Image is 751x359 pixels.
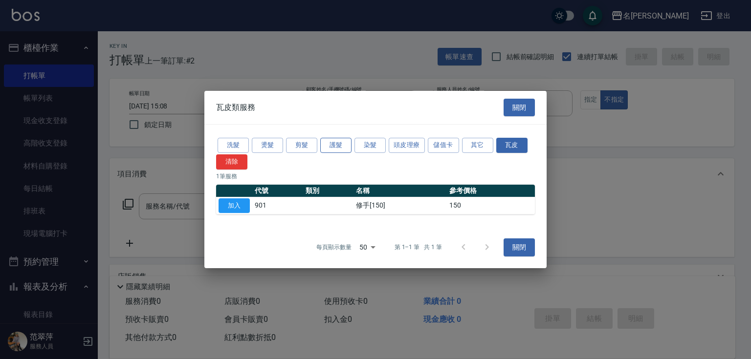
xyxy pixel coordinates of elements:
[354,138,386,153] button: 染髮
[504,99,535,117] button: 關閉
[316,243,352,252] p: 每頁顯示數量
[504,238,535,256] button: 關閉
[303,185,354,197] th: 類別
[219,198,250,213] button: 加入
[252,197,303,214] td: 901
[389,138,425,153] button: 頭皮理療
[286,138,317,153] button: 剪髮
[353,185,447,197] th: 名稱
[216,172,535,181] p: 1 筆服務
[496,138,528,153] button: 瓦皮
[216,103,255,112] span: 瓦皮類服務
[216,154,247,169] button: 清除
[252,138,283,153] button: 燙髮
[462,138,493,153] button: 其它
[355,234,379,260] div: 50
[252,185,303,197] th: 代號
[320,138,352,153] button: 護髮
[447,185,535,197] th: 參考價格
[395,243,442,252] p: 第 1–1 筆 共 1 筆
[353,197,447,214] td: 修手[150]
[428,138,459,153] button: 儲值卡
[447,197,535,214] td: 150
[218,138,249,153] button: 洗髮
